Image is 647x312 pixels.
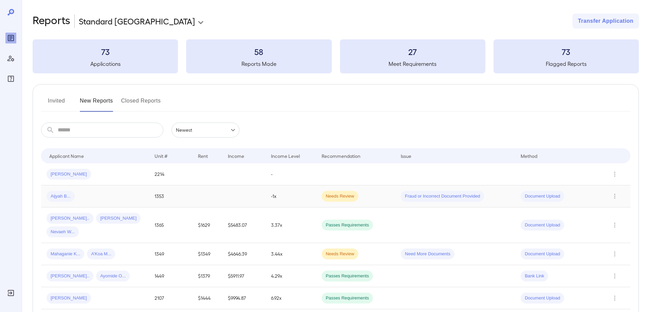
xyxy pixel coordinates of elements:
[172,123,239,137] div: Newest
[149,265,192,287] td: 1449
[186,60,331,68] h5: Reports Made
[198,152,209,160] div: Rent
[49,152,84,160] div: Applicant Name
[96,273,130,279] span: Ayomide O...
[493,60,639,68] h5: Flagged Reports
[155,152,167,160] div: Unit #
[149,207,192,243] td: 1365
[521,222,564,228] span: Document Upload
[340,60,485,68] h5: Meet Requirements
[5,33,16,43] div: Reports
[322,193,358,200] span: Needs Review
[266,287,316,309] td: 6.92x
[322,273,373,279] span: Passes Requirements
[47,295,91,301] span: [PERSON_NAME]
[521,193,564,200] span: Document Upload
[149,243,192,265] td: 1349
[322,251,358,257] span: Needs Review
[79,16,195,26] p: Standard [GEOGRAPHIC_DATA]
[5,53,16,64] div: Manage Users
[401,251,454,257] span: Need More Documents
[222,265,266,287] td: $5911.97
[266,265,316,287] td: 4.29x
[521,251,564,257] span: Document Upload
[47,273,93,279] span: [PERSON_NAME]..
[222,287,266,309] td: $9994.87
[322,152,360,160] div: Recommendation
[228,152,244,160] div: Income
[322,295,373,301] span: Passes Requirements
[401,193,484,200] span: Fraud or Incorrect Document Provided
[271,152,300,160] div: Income Level
[521,152,537,160] div: Method
[33,60,178,68] h5: Applications
[186,46,331,57] h3: 58
[80,95,113,112] button: New Reports
[609,220,620,231] button: Row Actions
[322,222,373,228] span: Passes Requirements
[87,251,115,257] span: A’Koa M...
[47,251,84,257] span: Mahaganie K...
[47,171,91,178] span: [PERSON_NAME]
[609,271,620,281] button: Row Actions
[521,295,564,301] span: Document Upload
[149,163,192,185] td: 2214
[41,95,72,112] button: Invited
[573,14,639,29] button: Transfer Application
[266,185,316,207] td: -1x
[609,191,620,202] button: Row Actions
[266,243,316,265] td: 3.44x
[493,46,639,57] h3: 73
[401,152,412,160] div: Issue
[96,215,141,222] span: [PERSON_NAME]
[266,207,316,243] td: 3.37x
[121,95,161,112] button: Closed Reports
[5,288,16,298] div: Log Out
[222,207,266,243] td: $5483.07
[193,243,222,265] td: $1349
[149,185,192,207] td: 1353
[222,243,266,265] td: $4646.39
[5,73,16,84] div: FAQ
[340,46,485,57] h3: 27
[47,229,79,235] span: Nevaeh W...
[47,215,93,222] span: [PERSON_NAME]..
[609,293,620,304] button: Row Actions
[33,46,178,57] h3: 73
[521,273,548,279] span: Bank Link
[33,39,639,73] summary: 73Applications58Reports Made27Meet Requirements73Flagged Reports
[193,265,222,287] td: $1379
[609,249,620,259] button: Row Actions
[266,163,316,185] td: -
[193,287,222,309] td: $1444
[47,193,75,200] span: Aijyah B...
[609,169,620,180] button: Row Actions
[149,287,192,309] td: 2107
[33,14,70,29] h2: Reports
[193,207,222,243] td: $1629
